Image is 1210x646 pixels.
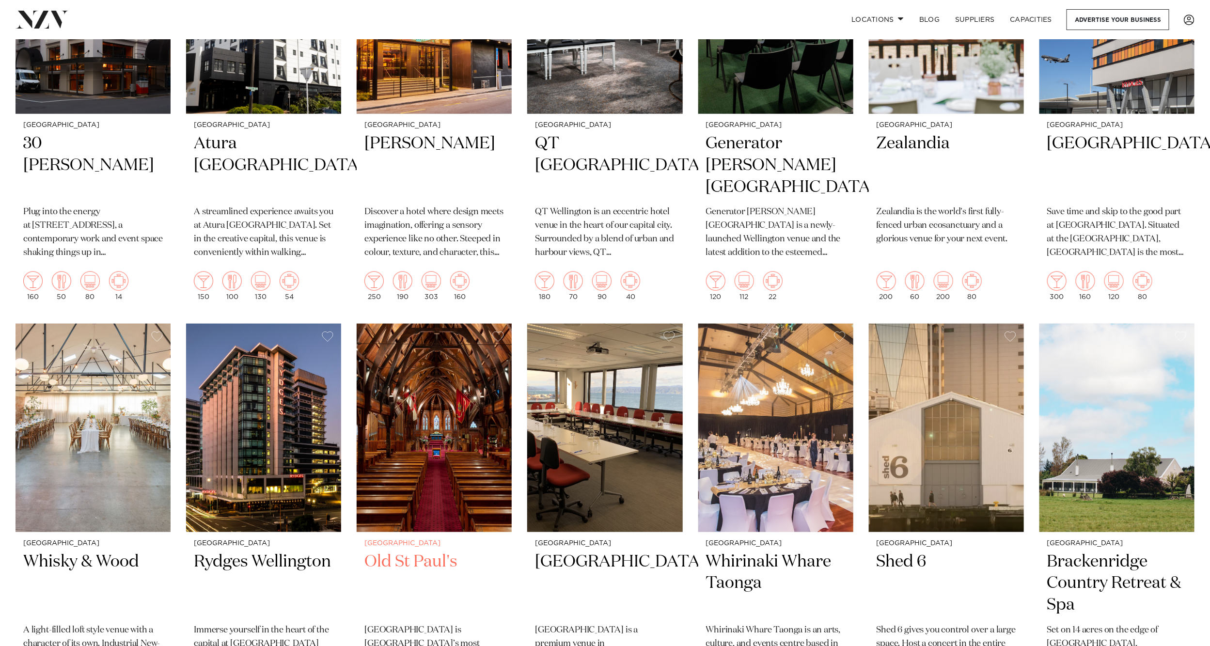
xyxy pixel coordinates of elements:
p: QT Wellington is an eccentric hotel venue in the heart of our capital city. Surrounded by a blend... [535,205,675,260]
small: [GEOGRAPHIC_DATA] [535,540,675,547]
div: 54 [280,271,299,300]
div: 90 [592,271,612,300]
img: theatre.png [251,271,270,291]
h2: Whisky & Wood [23,551,163,616]
small: [GEOGRAPHIC_DATA] [706,122,846,129]
h2: [GEOGRAPHIC_DATA] [535,551,675,616]
img: meeting.png [621,271,640,291]
img: cocktail.png [877,271,896,291]
a: Locations [844,9,911,30]
img: meeting.png [962,271,982,291]
h2: Brackenridge Country Retreat & Spa [1047,551,1187,616]
h2: Whirinaki Whare Taonga [706,551,846,616]
a: Advertise your business [1067,9,1169,30]
div: 160 [450,271,470,300]
small: [GEOGRAPHIC_DATA] [877,122,1016,129]
p: Generator [PERSON_NAME][GEOGRAPHIC_DATA] is a newly-launched Wellington venue and the latest addi... [706,205,846,260]
h2: [PERSON_NAME] [364,133,504,198]
small: [GEOGRAPHIC_DATA] [535,122,675,129]
img: theatre.png [735,271,754,291]
div: 60 [905,271,925,300]
div: 130 [251,271,270,300]
img: cocktail.png [706,271,725,291]
div: 14 [109,271,128,300]
img: dining.png [52,271,71,291]
img: theatre.png [934,271,953,291]
div: 80 [80,271,100,300]
div: 300 [1047,271,1067,300]
div: 190 [393,271,412,300]
small: [GEOGRAPHIC_DATA] [364,540,504,547]
h2: Generator [PERSON_NAME][GEOGRAPHIC_DATA] [706,133,846,198]
img: theatre.png [1104,271,1124,291]
div: 250 [364,271,384,300]
div: 112 [735,271,754,300]
div: 70 [564,271,583,300]
small: [GEOGRAPHIC_DATA] [23,540,163,547]
div: 50 [52,271,71,300]
p: Plug into the energy at [STREET_ADDRESS], a contemporary work and event space shaking things up i... [23,205,163,260]
small: [GEOGRAPHIC_DATA] [877,540,1016,547]
img: meeting.png [109,271,128,291]
div: 180 [535,271,554,300]
img: cocktail.png [364,271,384,291]
h2: [GEOGRAPHIC_DATA] [1047,133,1187,198]
img: dining.png [1076,271,1095,291]
p: A streamlined experience awaits you at Atura [GEOGRAPHIC_DATA]. Set in the creative capital, this... [194,205,333,260]
h2: Old St Paul's [364,551,504,616]
small: [GEOGRAPHIC_DATA] [194,122,333,129]
small: [GEOGRAPHIC_DATA] [706,540,846,547]
small: [GEOGRAPHIC_DATA] [23,122,163,129]
img: theatre.png [422,271,441,291]
div: 160 [23,271,43,300]
p: Discover a hotel where design meets imagination, offering a sensory experience like no other. Ste... [364,205,504,260]
h2: Rydges Wellington [194,551,333,616]
div: 200 [934,271,953,300]
a: BLOG [911,9,947,30]
h2: Atura [GEOGRAPHIC_DATA] [194,133,333,198]
h2: Shed 6 [877,551,1016,616]
p: Save time and skip to the good part at [GEOGRAPHIC_DATA]. Situated at the [GEOGRAPHIC_DATA], [GEO... [1047,205,1187,260]
img: meeting.png [450,271,470,291]
div: 80 [962,271,982,300]
div: 40 [621,271,640,300]
img: cocktail.png [1047,271,1067,291]
h2: 30 [PERSON_NAME] [23,133,163,198]
img: nzv-logo.png [16,11,68,28]
img: dining.png [393,271,412,291]
small: [GEOGRAPHIC_DATA] [364,122,504,129]
div: 80 [1133,271,1152,300]
a: SUPPLIERS [947,9,1002,30]
div: 150 [194,271,213,300]
small: [GEOGRAPHIC_DATA] [194,540,333,547]
img: meeting.png [763,271,783,291]
img: dining.png [222,271,242,291]
h2: QT [GEOGRAPHIC_DATA] [535,133,675,198]
div: 120 [706,271,725,300]
div: 120 [1104,271,1124,300]
img: theatre.png [80,271,100,291]
div: 100 [222,271,242,300]
small: [GEOGRAPHIC_DATA] [1047,122,1187,129]
img: theatre.png [592,271,612,291]
img: meeting.png [280,271,299,291]
img: dining.png [905,271,925,291]
p: Zealandia is the world's first fully-fenced urban ecosanctuary and a glorious venue for your next... [877,205,1016,246]
div: 200 [877,271,896,300]
div: 303 [422,271,441,300]
a: Capacities [1003,9,1060,30]
div: 22 [763,271,783,300]
img: meeting.png [1133,271,1152,291]
img: dining.png [564,271,583,291]
small: [GEOGRAPHIC_DATA] [1047,540,1187,547]
img: cocktail.png [194,271,213,291]
div: 160 [1076,271,1095,300]
h2: Zealandia [877,133,1016,198]
img: cocktail.png [23,271,43,291]
img: cocktail.png [535,271,554,291]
